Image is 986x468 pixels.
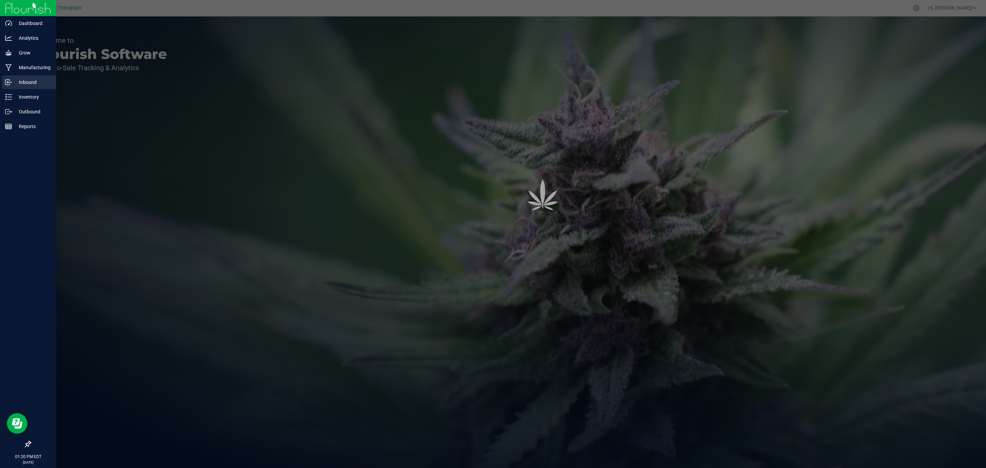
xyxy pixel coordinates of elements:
[5,49,12,56] inline-svg: Grow
[12,108,53,116] p: Outbound
[7,413,27,434] iframe: Resource center
[5,35,12,41] inline-svg: Analytics
[5,20,12,27] inline-svg: Dashboard
[3,460,53,465] p: [DATE]
[12,19,53,27] p: Dashboard
[12,63,53,72] p: Manufacturing
[5,108,12,115] inline-svg: Outbound
[5,123,12,130] inline-svg: Reports
[12,49,53,57] p: Grow
[12,122,53,131] p: Reports
[12,78,53,86] p: Inbound
[12,34,53,42] p: Analytics
[5,94,12,100] inline-svg: Inventory
[12,93,53,101] p: Inventory
[3,454,53,460] p: 01:20 PM EDT
[5,64,12,71] inline-svg: Manufacturing
[5,79,12,86] inline-svg: Inbound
